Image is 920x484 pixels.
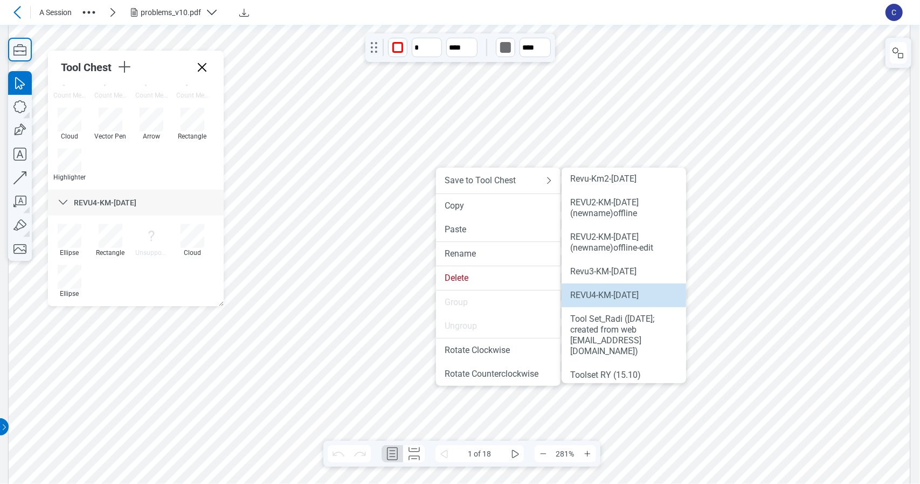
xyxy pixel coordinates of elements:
[141,7,201,18] div: problems_v10.pdf
[53,290,86,298] div: Ellipse
[382,445,403,462] button: Single Page Layout
[370,39,378,56] button: gripper
[39,7,72,18] span: A Session
[61,61,116,74] div: Tool Chest
[453,445,507,462] span: 1 of 18
[445,345,552,356] div: Rotate Clockwise
[94,92,127,99] div: Count Measurement
[48,190,224,216] div: REVU4-KM-[DATE]
[445,248,552,259] div: Rename
[135,249,168,257] div: Unsupported
[135,133,168,140] div: Arrow
[74,198,136,207] span: REVU4-KM-[DATE]
[128,4,227,21] button: problems_v10.pdf
[94,133,127,140] div: Vector Pen
[886,4,903,21] span: C
[507,445,524,462] button: some
[176,133,209,140] div: Rectangle
[236,4,253,21] button: Download
[445,321,552,331] div: Ungroup
[53,249,86,257] div: Ellipse
[445,273,552,284] div: Delete
[53,92,86,99] div: Count Measurement
[579,445,596,462] button: Zoom In
[403,445,425,462] button: Continuous Page Layout
[53,133,86,140] div: Cloud
[94,249,127,257] div: Rectangle
[445,200,552,211] div: Copy
[445,369,552,379] div: Rotate Counterclockwise
[53,174,86,181] div: Highlighter
[445,175,531,186] div: Save to Tool Chest
[135,92,168,99] div: Count Measurement
[176,92,209,99] div: Count Measurement
[349,445,371,462] button: Redo
[535,445,552,462] button: Zoom Out
[445,224,552,235] div: Paste
[176,249,209,257] div: Cloud
[328,445,349,462] button: Undo
[445,297,552,308] div: Group
[552,445,579,462] span: 281%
